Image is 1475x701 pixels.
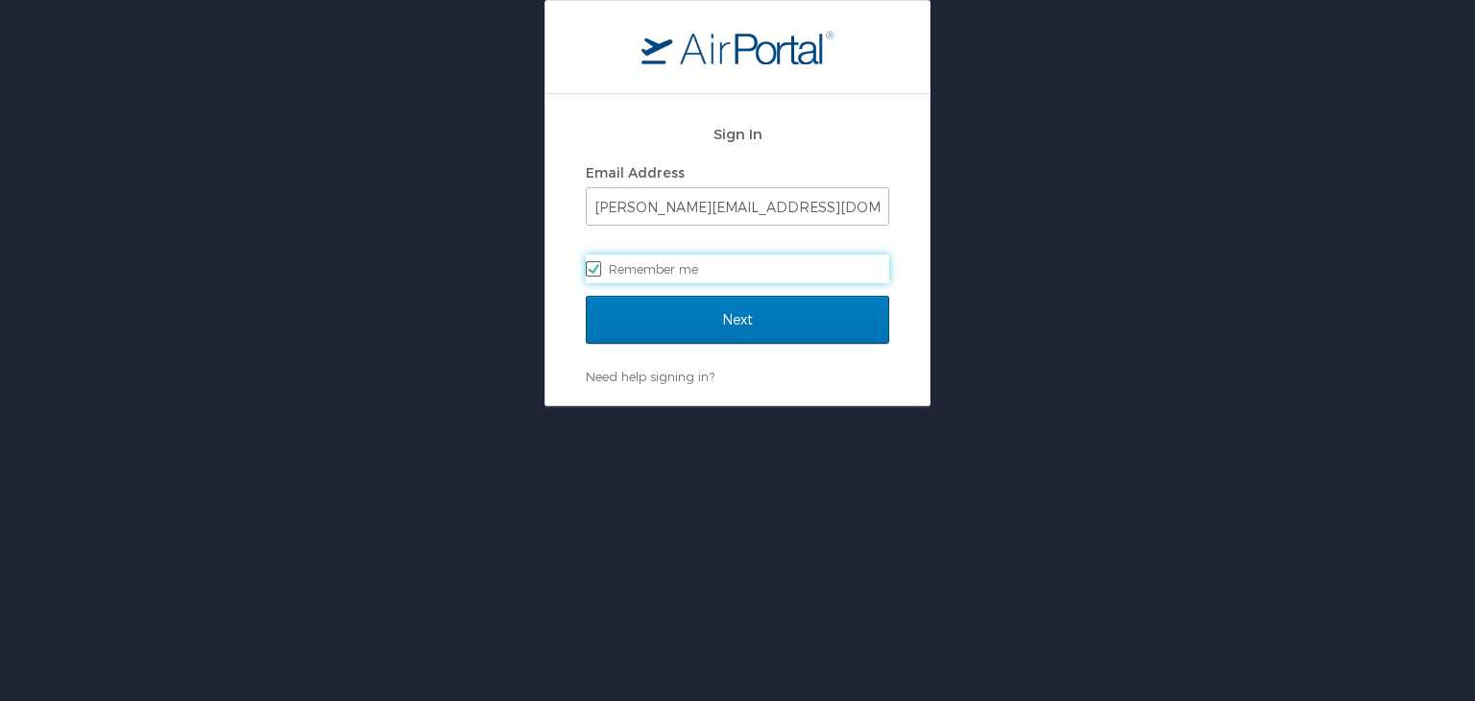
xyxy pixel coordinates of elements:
label: Remember me [586,254,889,283]
input: Next [586,296,889,344]
a: Need help signing in? [586,369,714,384]
h2: Sign In [586,123,889,145]
img: logo [641,30,834,64]
label: Email Address [586,164,685,181]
